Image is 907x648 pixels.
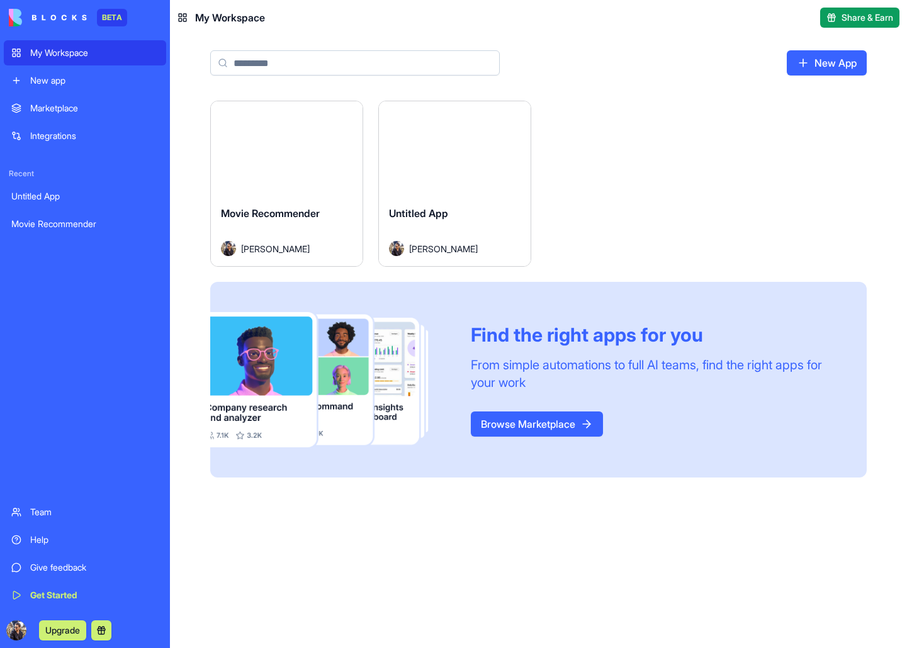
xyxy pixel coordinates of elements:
[11,190,159,203] div: Untitled App
[4,583,166,608] a: Get Started
[241,242,310,255] span: [PERSON_NAME]
[4,68,166,93] a: New app
[4,184,166,209] a: Untitled App
[11,218,159,230] div: Movie Recommender
[378,101,531,267] a: Untitled AppAvatar[PERSON_NAME]
[30,130,159,142] div: Integrations
[4,169,166,179] span: Recent
[39,623,86,636] a: Upgrade
[842,11,893,24] span: Share & Earn
[471,323,837,346] div: Find the right apps for you
[409,242,478,255] span: [PERSON_NAME]
[4,40,166,65] a: My Workspace
[820,8,899,28] button: Share & Earn
[221,241,236,256] img: Avatar
[30,47,159,59] div: My Workspace
[30,533,159,546] div: Help
[210,101,363,267] a: Movie RecommenderAvatar[PERSON_NAME]
[210,312,451,447] img: Frame_181_egmpey.png
[4,123,166,148] a: Integrations
[4,555,166,580] a: Give feedback
[471,411,603,437] a: Browse Marketplace
[30,74,159,87] div: New app
[4,527,166,552] a: Help
[4,211,166,237] a: Movie Recommender
[389,207,448,220] span: Untitled App
[6,620,26,640] img: ACg8ocIWHStwmHF_DjFnABpncu_9GXdBs_aq9kEmf3Rza_wnv8MsOcoq=s96-c
[30,589,159,601] div: Get Started
[30,506,159,518] div: Team
[4,500,166,525] a: Team
[787,50,867,75] a: New App
[4,96,166,121] a: Marketplace
[30,561,159,574] div: Give feedback
[195,10,265,25] span: My Workspace
[221,207,320,220] span: Movie Recommender
[39,620,86,640] button: Upgrade
[97,9,127,26] div: BETA
[30,102,159,115] div: Marketplace
[9,9,127,26] a: BETA
[389,241,404,256] img: Avatar
[471,356,837,391] div: From simple automations to full AI teams, find the right apps for your work
[9,9,87,26] img: logo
